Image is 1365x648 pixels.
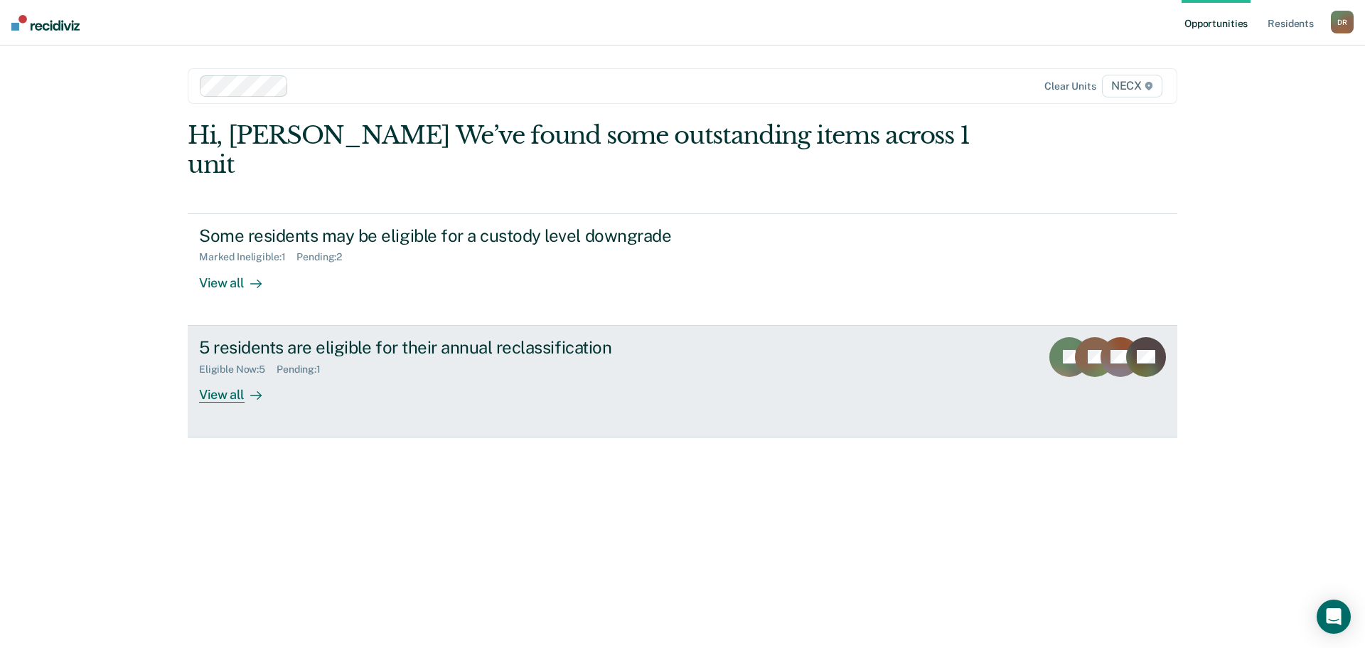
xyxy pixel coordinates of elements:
[277,363,332,376] div: Pending : 1
[1331,11,1354,33] button: DR
[1102,75,1162,97] span: NECX
[296,251,353,263] div: Pending : 2
[1317,600,1351,634] div: Open Intercom Messenger
[1331,11,1354,33] div: D R
[188,121,980,179] div: Hi, [PERSON_NAME] We’ve found some outstanding items across 1 unit
[199,251,296,263] div: Marked Ineligible : 1
[199,363,277,376] div: Eligible Now : 5
[199,263,279,291] div: View all
[199,225,698,246] div: Some residents may be eligible for a custody level downgrade
[1044,80,1096,92] div: Clear units
[199,375,279,403] div: View all
[188,213,1177,326] a: Some residents may be eligible for a custody level downgradeMarked Ineligible:1Pending:2View all
[11,15,80,31] img: Recidiviz
[199,337,698,358] div: 5 residents are eligible for their annual reclassification
[188,326,1177,437] a: 5 residents are eligible for their annual reclassificationEligible Now:5Pending:1View all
